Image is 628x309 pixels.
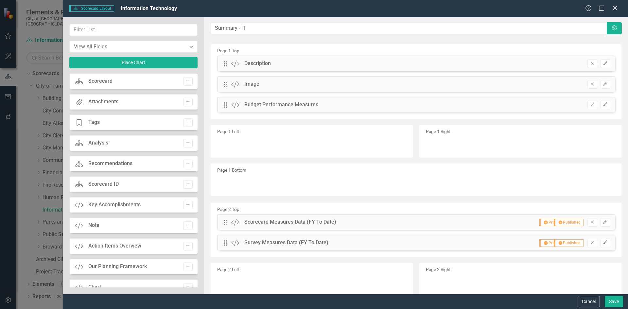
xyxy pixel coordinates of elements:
div: Scorecard ID [88,180,119,188]
div: Key Accomplishments [88,201,141,209]
input: Filter List... [69,24,198,36]
small: Page 2 Top [217,207,239,212]
span: Printed [539,219,564,226]
div: Description [244,60,271,67]
div: Image [244,80,259,88]
span: Information Technology [121,5,177,11]
div: View All Fields [74,43,186,50]
small: Page 2 Right [426,267,450,272]
small: Page 1 Top [217,48,239,53]
div: Recommendations [88,160,132,167]
span: Published [554,219,584,226]
input: Layout Name [211,22,607,34]
small: Page 1 Left [217,129,239,134]
div: Chart [88,283,101,291]
button: Place Chart [69,57,198,68]
div: Our Planning Framework [88,263,147,270]
div: Action Items Overview [88,242,141,250]
button: Save [605,296,623,307]
span: Scorecard Layout [69,5,114,12]
div: Note [88,222,99,229]
div: Budget Performance Measures [244,101,318,109]
small: Page 2 Left [217,267,239,272]
small: Page 1 Right [426,129,450,134]
span: Printed [539,239,564,247]
div: Analysis [88,139,108,147]
small: Page 1 Bottom [217,167,246,173]
div: Scorecard [88,77,113,85]
div: Scorecard Measures Data (FY To Date) [244,218,336,226]
button: Cancel [578,296,600,307]
div: Tags [88,119,100,126]
div: Survey Measures Data (FY To Date) [244,239,328,247]
span: Published [554,239,584,247]
div: Attachments [88,98,118,106]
